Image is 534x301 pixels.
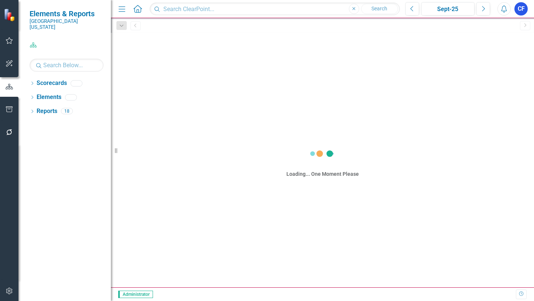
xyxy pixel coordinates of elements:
[30,18,103,30] small: [GEOGRAPHIC_DATA][US_STATE]
[514,2,528,16] button: CF
[30,59,103,72] input: Search Below...
[37,107,57,116] a: Reports
[118,291,153,298] span: Administrator
[37,79,67,88] a: Scorecards
[61,108,73,114] div: 18
[37,93,61,102] a: Elements
[421,2,475,16] button: Sept-25
[30,9,103,18] span: Elements & Reports
[286,170,359,178] div: Loading... One Moment Please
[150,3,399,16] input: Search ClearPoint...
[424,5,472,14] div: Sept-25
[371,6,387,11] span: Search
[4,8,17,21] img: ClearPoint Strategy
[361,4,398,14] button: Search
